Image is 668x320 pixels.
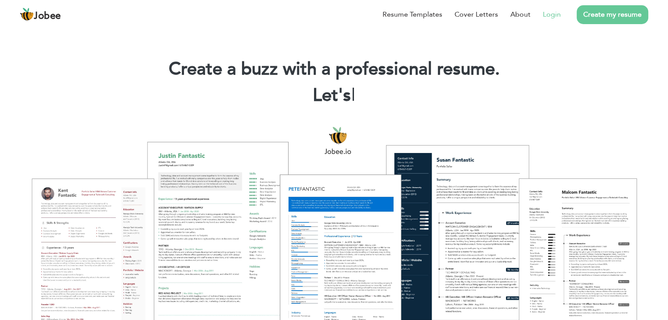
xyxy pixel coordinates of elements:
a: Login [543,9,561,20]
span: Jobee [34,11,61,21]
img: jobee.io [20,7,34,21]
h2: Let's [13,84,655,107]
a: Create my resume [577,5,648,24]
a: About [510,9,531,20]
a: Cover Letters [455,9,498,20]
a: Resume Templates [383,9,442,20]
a: Jobee [20,7,61,21]
h1: Create a buzz with a professional resume. [13,58,655,81]
span: | [351,83,355,107]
